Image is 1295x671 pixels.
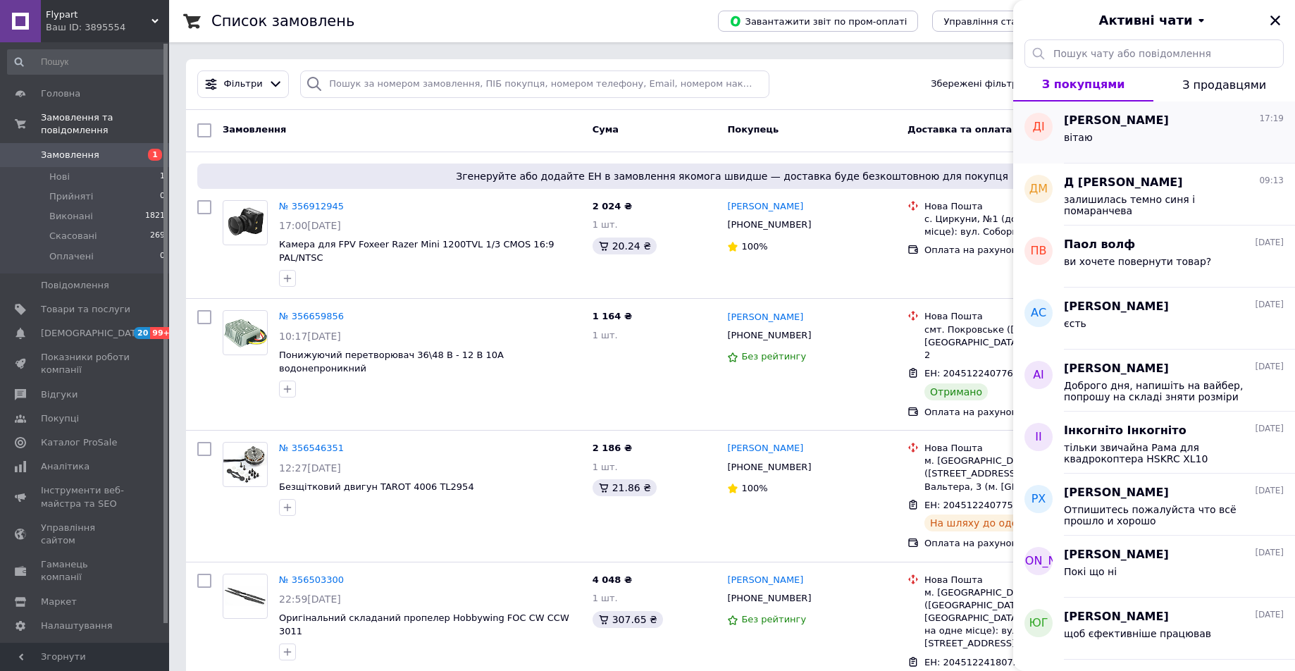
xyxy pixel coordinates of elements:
span: 100% [741,241,767,252]
div: Оплата на рахунок [924,244,1113,257]
button: РХ[PERSON_NAME][DATE]Отпишитесь пожалуйста что всё прошло и хорошо [1013,474,1295,536]
span: Інкогніто Інкогніто [1064,423,1186,439]
span: Flypart [46,8,151,21]
span: 0 [160,250,165,263]
span: 4 048 ₴ [593,574,632,585]
span: 1 [148,149,162,161]
span: [DATE] [1255,485,1284,497]
button: З покупцями [1013,68,1153,101]
span: Згенеруйте або додайте ЕН в замовлення якомога швидше — доставка буде безкоштовною для покупця [203,169,1261,183]
span: Понижуючий перетворювач 36\48 В - 12 В 10А водонепроникний [279,350,504,374]
button: ДІ[PERSON_NAME]17:19вітаю [1013,101,1295,164]
span: [DEMOGRAPHIC_DATA] [41,327,145,340]
span: 0 [160,190,165,203]
span: З покупцями [1042,78,1125,91]
div: 21.86 ₴ [593,479,657,496]
a: [PERSON_NAME] [727,311,803,324]
input: Пошук [7,49,166,75]
span: 17:19 [1259,113,1284,125]
span: Гаманець компанії [41,558,130,584]
span: тільки звичайна Рама для квадрокоптера HSKRC XL10 [1064,442,1264,464]
span: [DATE] [1255,299,1284,311]
a: Фото товару [223,200,268,245]
span: Доброго дня, напишіть на вайбер, попрошу на складі зняти розміри [1064,380,1264,402]
span: 1821 [145,210,165,223]
span: Відгуки [41,388,78,401]
div: Нова Пошта [924,200,1113,213]
span: Паол волф [1064,237,1135,253]
span: ІІ [1035,429,1041,445]
span: 1 шт. [593,330,618,340]
span: Д [PERSON_NAME] [1064,175,1183,191]
div: [PHONE_NUMBER] [724,326,814,345]
span: Замовлення та повідомлення [41,111,169,137]
span: 20 [134,327,150,339]
span: [DATE] [1255,237,1284,249]
span: [DATE] [1255,423,1284,435]
button: Управління статусами [932,11,1062,32]
span: 1 шт. [593,219,618,230]
input: Пошук за номером замовлення, ПІБ покупця, номером телефону, Email, номером накладної [300,70,769,98]
span: залишилась темно синя і помаранчева [1064,194,1264,216]
span: Оплачені [49,250,94,263]
span: [PERSON_NAME] [1064,361,1169,377]
div: Нова Пошта [924,310,1113,323]
div: с. Циркуни, №1 (до 200 кг на одне місце): вул. Соборна, 24/2 [924,213,1113,238]
button: АС[PERSON_NAME][DATE]єсть [1013,288,1295,350]
a: [PERSON_NAME] [727,442,803,455]
span: Каталог ProSale [41,436,117,449]
span: Збережені фільтри: [931,78,1027,91]
img: Фото товару [223,318,267,348]
span: [DATE] [1255,609,1284,621]
span: [DATE] [1255,547,1284,559]
div: Оплата на рахунок [924,406,1113,419]
span: [PERSON_NAME] [1064,547,1169,563]
div: [PHONE_NUMBER] [724,216,814,234]
span: ДІ [1032,119,1044,135]
span: Фільтри [224,78,263,91]
a: Фото товару [223,574,268,619]
div: Нова Пошта [924,442,1113,455]
span: 1 шт. [593,593,618,603]
span: Cума [593,124,619,135]
img: Фото товару [223,206,267,239]
span: Пв [1030,243,1046,259]
button: Закрити [1267,12,1284,29]
span: Завантажити звіт по пром-оплаті [729,15,907,27]
span: Повідомлення [41,279,109,292]
span: Виконані [49,210,93,223]
span: Без рейтингу [741,351,806,362]
span: 1 шт. [593,462,618,472]
div: смт. Покровське ([GEOGRAPHIC_DATA], [GEOGRAPHIC_DATA].), №1: вул. Миру, 2 [924,324,1113,362]
a: Безщітковий двигун TAROT 4006 TL2954 [279,481,474,492]
div: На шляху до одержувача [924,515,1068,531]
span: Показники роботи компанії [41,351,130,376]
button: ЮГ[PERSON_NAME][DATE]щоб єфективніше працював [1013,598,1295,660]
span: Аналітика [41,460,89,473]
a: № 356659856 [279,311,344,321]
span: Замовлення [223,124,286,135]
span: 09:13 [1259,175,1284,187]
span: Управління сайтом [41,522,130,547]
span: [DATE] [1255,361,1284,373]
button: ПвПаол волф[DATE]ви хочете повернути товар? [1013,226,1295,288]
span: Замовлення [41,149,99,161]
span: [PERSON_NAME] [1064,113,1169,129]
button: Завантажити звіт по пром-оплаті [718,11,918,32]
span: [PERSON_NAME] [1064,485,1169,501]
a: Камера для FPV Foxeer Razer Mini 1200TVL 1/3 CMOS 16:9 PAL/NTSC [279,239,554,263]
div: [PHONE_NUMBER] [724,589,814,608]
span: 2 186 ₴ [593,443,632,453]
button: АІ[PERSON_NAME][DATE]Доброго дня, напишіть на вайбер, попрошу на складі зняти розміри [1013,350,1295,412]
span: Прийняті [49,190,93,203]
div: Отримано [924,383,988,400]
button: [PERSON_NAME][PERSON_NAME][DATE]Покі що ні [1013,536,1295,598]
span: Отпишитесь пожалуйста что всё прошло и хорошо [1064,504,1264,527]
span: 22:59[DATE] [279,593,341,605]
span: 1 [160,171,165,183]
span: Скасовані [49,230,97,242]
span: Покі що ні [1064,566,1117,577]
span: РХ [1031,491,1046,507]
